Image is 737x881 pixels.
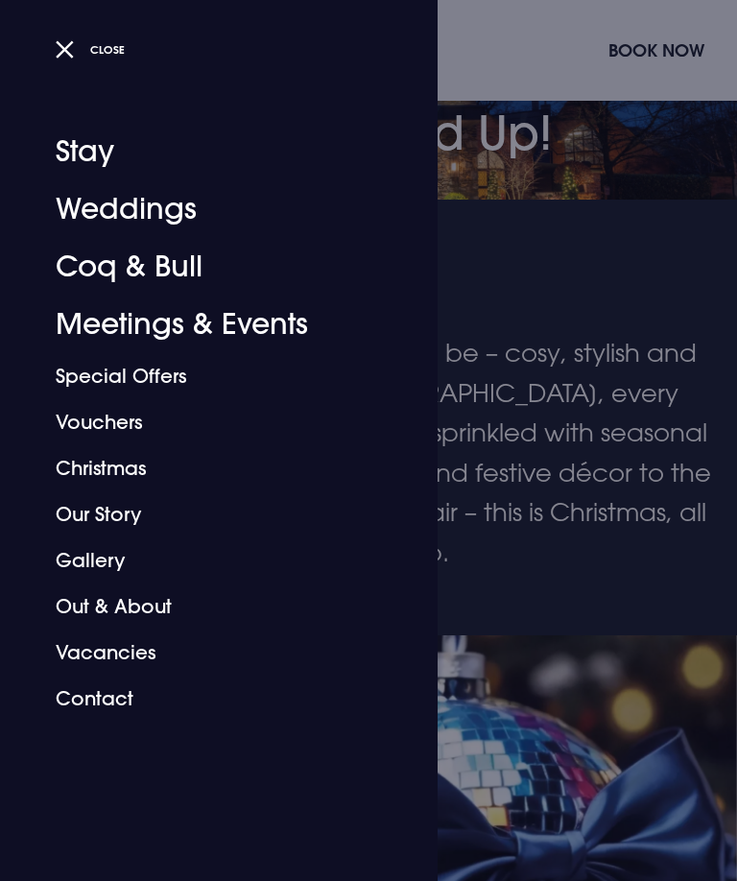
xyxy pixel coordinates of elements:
span: Close [90,42,125,57]
a: Weddings [56,180,359,238]
a: Christmas [56,445,359,491]
a: Out & About [56,583,359,630]
a: Gallery [56,537,359,583]
a: Vacancies [56,630,359,676]
a: Vouchers [56,399,359,445]
a: Our Story [56,491,359,537]
a: Coq & Bull [56,238,359,296]
a: Meetings & Events [56,296,359,353]
a: Special Offers [56,353,359,399]
button: Close [56,36,126,63]
a: Stay [56,123,359,180]
a: Contact [56,676,359,722]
